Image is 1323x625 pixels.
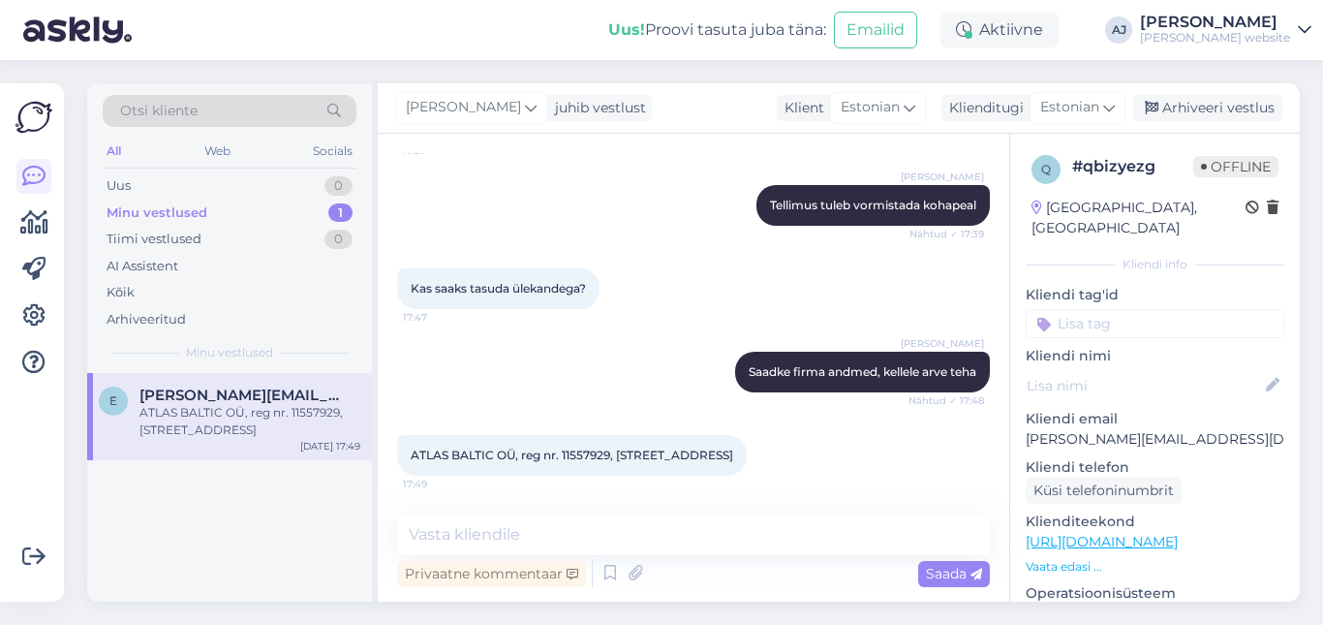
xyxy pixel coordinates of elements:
div: AI Assistent [107,257,178,276]
p: Klienditeekond [1026,512,1284,532]
div: AJ [1105,16,1132,44]
div: Klienditugi [941,98,1024,118]
b: Uus! [608,20,645,39]
div: Tiimi vestlused [107,230,201,249]
div: Web [200,139,234,164]
div: Minu vestlused [107,203,207,223]
div: Arhiveeritud [107,310,186,329]
p: [PERSON_NAME][EMAIL_ADDRESS][DOMAIN_NAME] [1026,429,1284,450]
div: Kliendi info [1026,256,1284,273]
span: [PERSON_NAME] [901,336,984,351]
span: ATLAS BALTIC OÜ, reg nr. 11557929, [STREET_ADDRESS] [411,448,733,462]
a: [PERSON_NAME][PERSON_NAME] website [1140,15,1311,46]
input: Lisa nimi [1027,375,1262,396]
span: Offline [1193,156,1278,177]
span: e.kekkonen@atlasbaltic.net [139,387,341,404]
div: 1 [328,203,353,223]
p: Kliendi telefon [1026,457,1284,478]
div: juhib vestlust [547,98,646,118]
img: Askly Logo [15,99,52,136]
input: Lisa tag [1026,309,1284,338]
button: Emailid [834,12,917,48]
div: Küsi telefoninumbrit [1026,478,1182,504]
span: [PERSON_NAME] [406,97,521,118]
span: e [109,393,117,408]
span: 17:47 [403,310,476,325]
div: Klient [777,98,824,118]
span: Saada [926,565,982,582]
div: [GEOGRAPHIC_DATA], [GEOGRAPHIC_DATA] [1031,198,1246,238]
p: Kliendi nimi [1026,346,1284,366]
div: 0 [324,176,353,196]
span: [PERSON_NAME] [901,170,984,184]
span: Saadke firma andmed, kellele arve teha [749,364,976,379]
div: [PERSON_NAME] website [1140,30,1290,46]
span: Nähtud ✓ 17:39 [909,227,984,241]
div: [PERSON_NAME] [1140,15,1290,30]
span: Estonian [1040,97,1099,118]
span: Minu vestlused [186,344,273,361]
div: Uus [107,176,131,196]
span: Estonian [841,97,900,118]
p: Kliendi tag'id [1026,285,1284,305]
p: Kliendi email [1026,409,1284,429]
span: Tellimus tuleb vormistada kohapeal [770,198,976,212]
div: 0 [324,230,353,249]
p: Operatsioonisüsteem [1026,583,1284,604]
div: Aktiivne [940,13,1059,47]
div: Arhiveeri vestlus [1133,95,1282,121]
div: All [103,139,125,164]
div: Proovi tasuta juba täna: [608,18,826,42]
span: q [1041,162,1051,176]
div: # qbizyezg [1072,155,1193,178]
p: Vaata edasi ... [1026,558,1284,576]
div: Kõik [107,283,135,302]
span: Nähtud ✓ 17:48 [908,393,984,408]
div: ATLAS BALTIC OÜ, reg nr. 11557929, [STREET_ADDRESS] [139,404,360,439]
div: [DATE] 17:49 [300,439,360,453]
a: [URL][DOMAIN_NAME] [1026,533,1178,550]
div: Privaatne kommentaar [397,561,586,587]
span: 17:49 [403,477,476,491]
div: Socials [309,139,356,164]
span: Otsi kliente [120,101,198,121]
span: Kas saaks tasuda ülekandega? [411,281,586,296]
